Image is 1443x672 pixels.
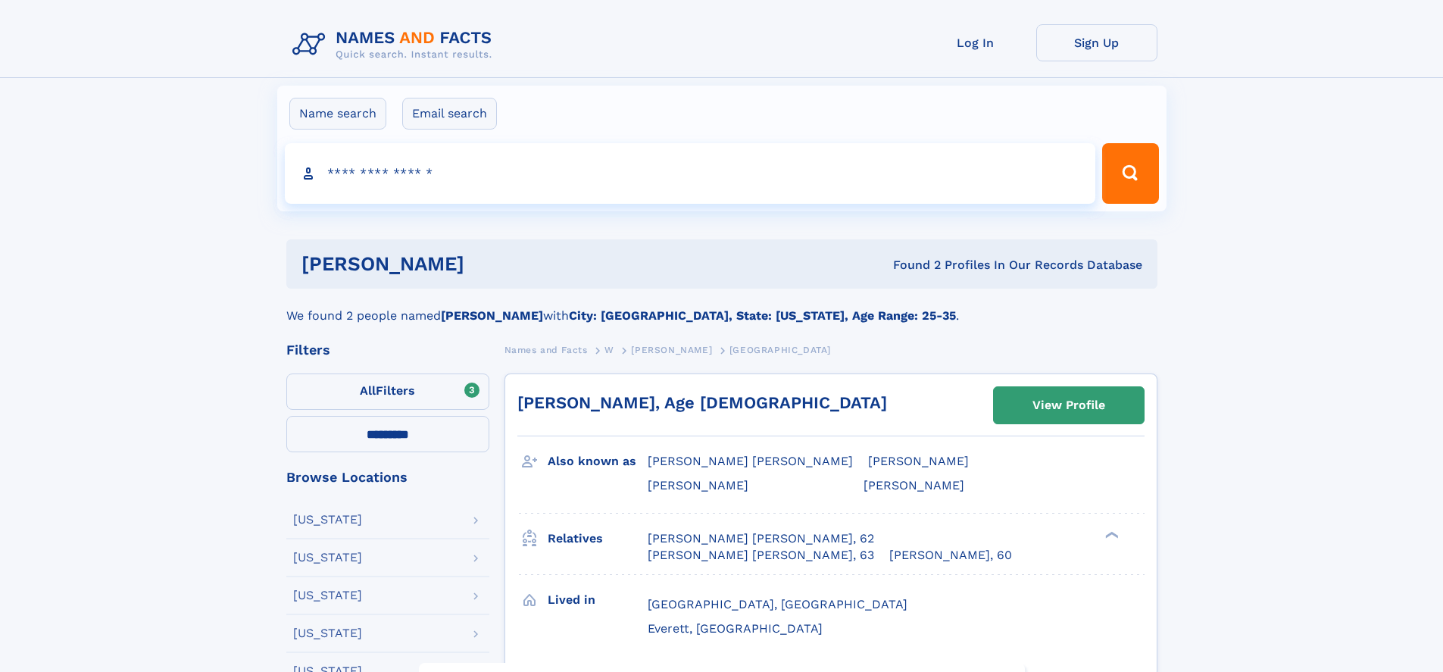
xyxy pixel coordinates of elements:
[301,255,679,273] h1: [PERSON_NAME]
[293,627,362,639] div: [US_STATE]
[631,340,712,359] a: [PERSON_NAME]
[548,587,648,613] h3: Lived in
[1102,143,1158,204] button: Search Button
[285,143,1096,204] input: search input
[604,345,614,355] span: W
[293,552,362,564] div: [US_STATE]
[569,308,956,323] b: City: [GEOGRAPHIC_DATA], State: [US_STATE], Age Range: 25-35
[648,621,823,636] span: Everett, [GEOGRAPHIC_DATA]
[360,383,376,398] span: All
[548,449,648,474] h3: Also known as
[604,340,614,359] a: W
[293,589,362,602] div: [US_STATE]
[868,454,969,468] span: [PERSON_NAME]
[504,340,588,359] a: Names and Facts
[548,526,648,552] h3: Relatives
[679,257,1142,273] div: Found 2 Profiles In Our Records Database
[864,478,964,492] span: [PERSON_NAME]
[293,514,362,526] div: [US_STATE]
[648,454,853,468] span: [PERSON_NAME] [PERSON_NAME]
[286,289,1157,325] div: We found 2 people named with .
[286,24,504,65] img: Logo Names and Facts
[648,530,874,547] a: [PERSON_NAME] [PERSON_NAME], 62
[648,478,748,492] span: [PERSON_NAME]
[286,374,489,410] label: Filters
[286,343,489,357] div: Filters
[1036,24,1157,61] a: Sign Up
[441,308,543,323] b: [PERSON_NAME]
[994,387,1144,424] a: View Profile
[1032,388,1105,423] div: View Profile
[289,98,386,130] label: Name search
[889,547,1012,564] a: [PERSON_NAME], 60
[517,393,887,412] a: [PERSON_NAME], Age [DEMOGRAPHIC_DATA]
[1101,530,1120,539] div: ❯
[402,98,497,130] label: Email search
[915,24,1036,61] a: Log In
[286,470,489,484] div: Browse Locations
[729,345,831,355] span: [GEOGRAPHIC_DATA]
[631,345,712,355] span: [PERSON_NAME]
[648,547,874,564] a: [PERSON_NAME] [PERSON_NAME], 63
[648,597,907,611] span: [GEOGRAPHIC_DATA], [GEOGRAPHIC_DATA]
